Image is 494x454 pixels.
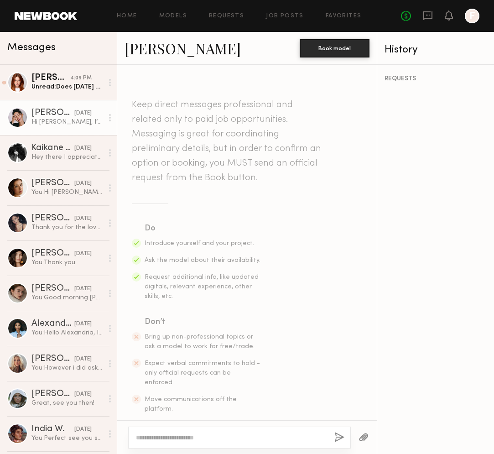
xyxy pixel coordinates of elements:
[117,13,137,19] a: Home
[74,214,92,223] div: [DATE]
[31,425,74,434] div: India W.
[74,425,92,434] div: [DATE]
[31,284,74,293] div: [PERSON_NAME]
[300,44,369,52] a: Book model
[31,399,103,407] div: Great, see you then!
[31,355,74,364] div: [PERSON_NAME]
[74,355,92,364] div: [DATE]
[74,320,92,329] div: [DATE]
[132,98,323,185] header: Keep direct messages professional and related only to paid job opportunities. Messaging is great ...
[385,76,487,82] div: REQUESTS
[31,179,74,188] div: [PERSON_NAME]
[145,274,259,299] span: Request additional info, like updated digitals, relevant experience, other skills, etc.
[31,83,103,91] div: Unread: Does [DATE] work?
[159,13,187,19] a: Models
[74,390,92,399] div: [DATE]
[31,188,103,197] div: You: Hi [PERSON_NAME], We are contacting you from [GEOGRAPHIC_DATA], located in the [GEOGRAPHIC_D...
[74,109,92,118] div: [DATE]
[145,316,261,329] div: Don’t
[31,364,103,372] div: You: However i did ask her and im waiting for a response. If thats okay with you i can go ahead a...
[74,144,92,153] div: [DATE]
[145,360,260,386] span: Expect verbal commitments to hold - only official requests can be enforced.
[31,249,74,258] div: [PERSON_NAME]
[125,38,241,58] a: [PERSON_NAME]
[74,179,92,188] div: [DATE]
[31,293,103,302] div: You: Good morning [PERSON_NAME], unfortunately we will no longer be casting models. [PERSON_NAME]...
[31,258,103,267] div: You: Thank you
[31,109,74,118] div: [PERSON_NAME]
[145,397,237,412] span: Move communications off the platform.
[31,319,74,329] div: Alexandria R.
[465,9,479,23] a: F
[145,334,255,350] span: Bring up non-professional topics or ask a model to work for free/trade.
[7,42,56,53] span: Messages
[31,73,70,83] div: [PERSON_NAME]
[145,222,261,235] div: Do
[209,13,244,19] a: Requests
[300,39,369,57] button: Book model
[31,329,103,337] div: You: Hello Alexandria, I'm reaching out from Fashion Eureka, we are a formal dress gown company l...
[31,223,103,232] div: Thank you for the lovely day!!
[74,250,92,258] div: [DATE]
[326,13,362,19] a: Favorites
[31,434,103,443] div: You: Perfect see you soon
[145,240,254,246] span: Introduce yourself and your project.
[31,118,103,126] div: Hi [PERSON_NAME], I’m available on mentioned dates. My day rate is $950
[74,285,92,293] div: [DATE]
[145,257,260,263] span: Ask the model about their availability.
[266,13,304,19] a: Job Posts
[31,144,74,153] div: Kaikane ..
[31,214,74,223] div: [PERSON_NAME]
[31,390,74,399] div: [PERSON_NAME]
[385,45,487,55] div: History
[31,153,103,162] div: Hey there I appreciate your interest, however I am booked till the 29th already
[70,74,92,83] div: 4:09 PM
